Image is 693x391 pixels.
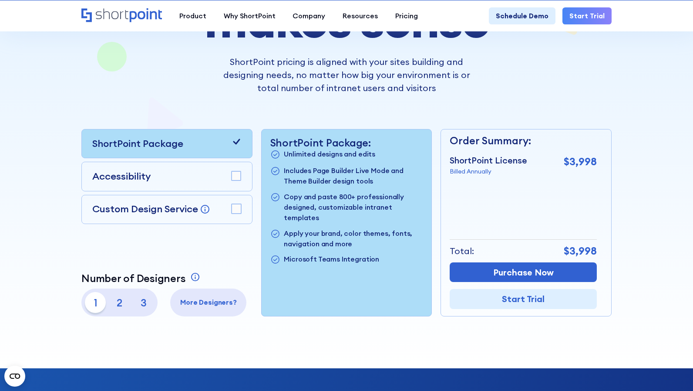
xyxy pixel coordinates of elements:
div: Pricing [395,11,418,21]
a: Start Trial [562,7,612,25]
p: More Designers? [174,297,243,308]
a: Home [81,8,162,24]
p: Accessibility [92,169,151,184]
div: Resources [343,11,378,21]
p: Unlimited designs and edits [284,149,375,161]
p: ShortPoint pricing is aligned with your sites building and designing needs, no matter how big you... [217,55,477,95]
a: Number of Designers [81,272,202,285]
div: Product [179,11,206,21]
p: $3,998 [564,243,597,259]
p: ShortPoint Package [92,136,183,151]
p: 3 [133,292,154,313]
a: Purchase Now [450,262,597,282]
p: 1 [85,292,106,313]
p: Apply your brand, color themes, fonts, navigation and more [284,228,423,249]
a: Schedule Demo [489,7,555,25]
p: Billed Annually [450,167,527,176]
p: Includes Page Builder Live Mode and Theme Builder design tools [284,166,423,187]
p: ShortPoint Package: [270,136,423,149]
a: Why ShortPoint [215,7,284,25]
p: Number of Designers [81,272,185,285]
a: Product [171,7,215,25]
a: Company [284,7,334,25]
p: 2 [109,292,130,313]
a: Start Trial [450,289,597,309]
a: Resources [334,7,387,25]
iframe: Chat Widget [649,349,693,391]
div: Company [293,11,325,21]
p: $3,998 [564,154,597,170]
p: ShortPoint License [450,154,527,167]
p: Copy and paste 800+ professionally designed, customizable intranet templates [284,192,423,223]
p: Order Summary: [450,133,597,149]
a: Pricing [387,7,427,25]
p: Custom Design Service [92,203,198,215]
button: Open CMP widget [4,366,25,387]
div: Why ShortPoint [224,11,276,21]
p: Microsoft Teams Integration [284,254,379,266]
p: Total: [450,245,474,258]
